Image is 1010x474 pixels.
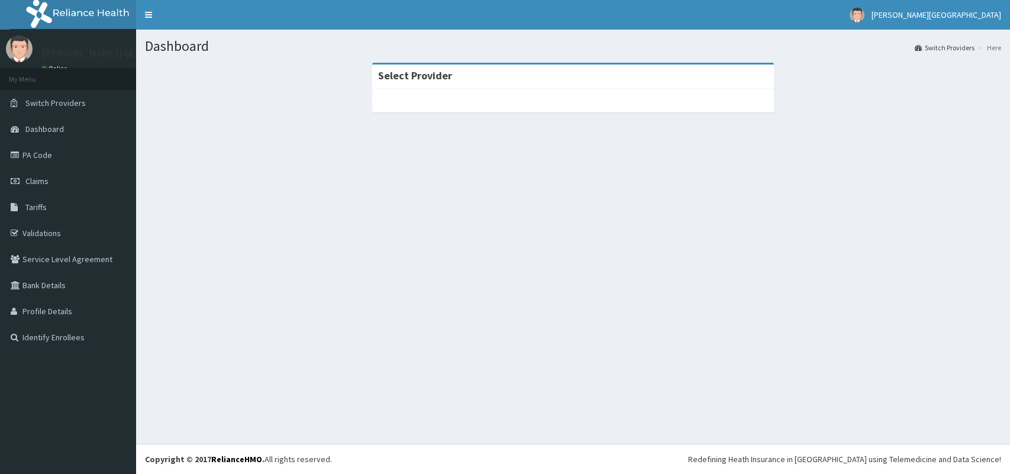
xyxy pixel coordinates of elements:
[145,38,1001,54] h1: Dashboard
[25,176,49,186] span: Claims
[41,65,70,73] a: Online
[25,124,64,134] span: Dashboard
[915,43,974,53] a: Switch Providers
[688,453,1001,465] div: Redefining Heath Insurance in [GEOGRAPHIC_DATA] using Telemedicine and Data Science!
[976,43,1001,53] li: Here
[378,69,452,82] strong: Select Provider
[850,8,864,22] img: User Image
[211,454,262,465] a: RelianceHMO
[25,202,47,212] span: Tariffs
[145,454,264,465] strong: Copyright © 2017 .
[25,98,86,108] span: Switch Providers
[136,444,1010,474] footer: All rights reserved.
[872,9,1001,20] span: [PERSON_NAME][GEOGRAPHIC_DATA]
[6,36,33,62] img: User Image
[41,48,217,59] p: [PERSON_NAME][GEOGRAPHIC_DATA]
